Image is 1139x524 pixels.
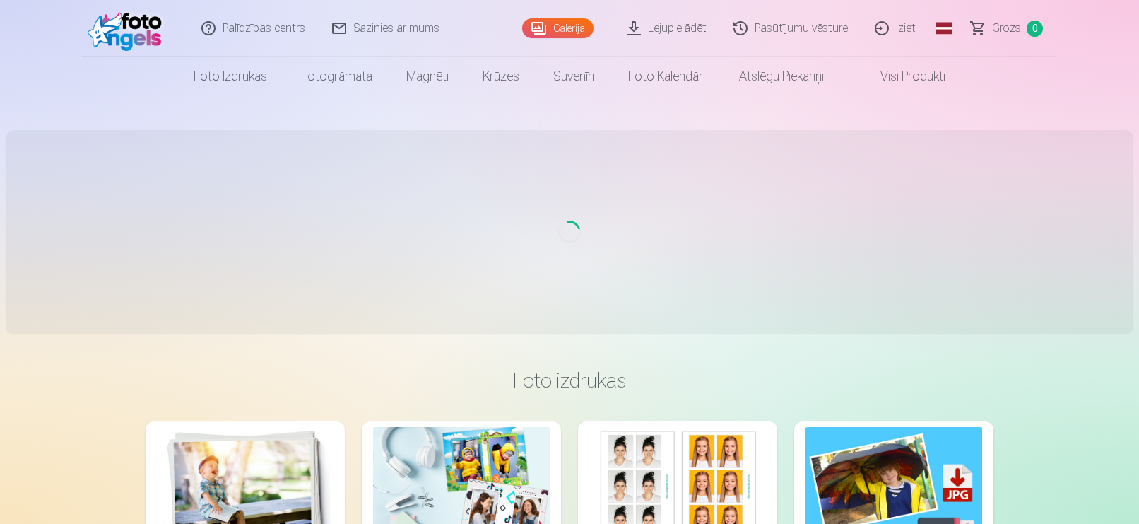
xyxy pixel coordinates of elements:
[1027,21,1043,37] span: 0
[841,57,962,96] a: Visi produkti
[536,57,611,96] a: Suvenīri
[88,6,169,51] img: /fa1
[157,368,982,393] h3: Foto izdrukas
[722,57,841,96] a: Atslēgu piekariņi
[611,57,722,96] a: Foto kalendāri
[466,57,536,96] a: Krūzes
[992,20,1021,37] span: Grozs
[389,57,466,96] a: Magnēti
[177,57,284,96] a: Foto izdrukas
[522,18,594,38] a: Galerija
[284,57,389,96] a: Fotogrāmata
